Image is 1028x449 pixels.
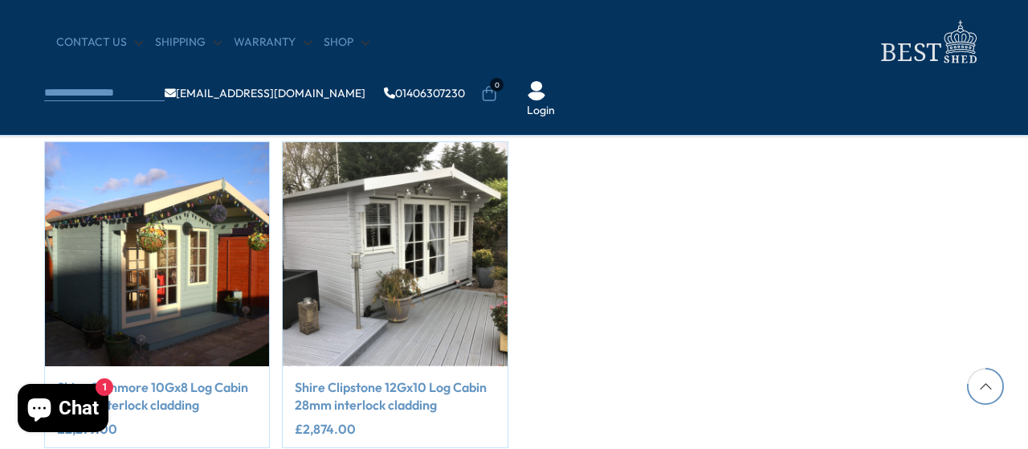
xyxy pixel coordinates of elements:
a: CONTACT US [56,35,143,51]
a: Warranty [234,35,312,51]
img: product-img [45,142,269,366]
a: 01406307230 [384,88,465,99]
ins: £2,874.00 [295,422,356,435]
img: User Icon [527,81,546,100]
img: logo [871,16,984,68]
a: Login [527,103,555,119]
a: Shipping [155,35,222,51]
span: 0 [490,78,504,92]
div: 1 / 2 [44,141,270,448]
inbox-online-store-chat: Shopify online store chat [13,384,113,436]
img: product-img [283,142,507,366]
a: [EMAIL_ADDRESS][DOMAIN_NAME] [165,88,365,99]
div: 2 / 2 [282,141,508,448]
a: Shire Clipstone 12Gx10 Log Cabin 28mm interlock cladding [295,378,495,414]
a: Shire Glenmore 10Gx8 Log Cabin 28mm interlock cladding [57,378,257,414]
a: 0 [481,86,497,102]
a: Shop [324,35,369,51]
